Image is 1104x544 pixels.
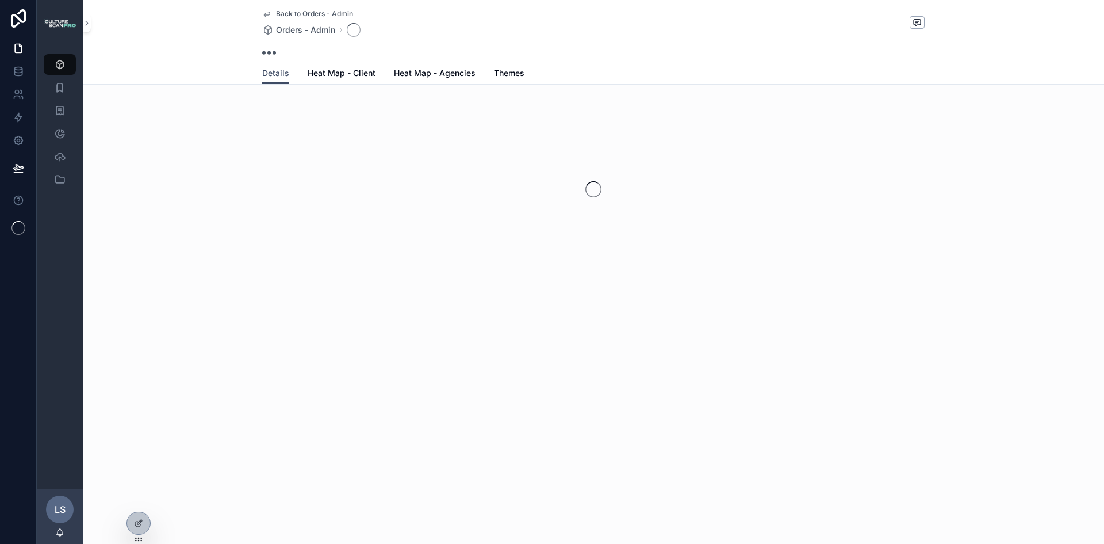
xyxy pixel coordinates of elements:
[44,18,76,28] img: App logo
[262,67,289,79] span: Details
[494,67,524,79] span: Themes
[308,67,375,79] span: Heat Map - Client
[262,24,335,36] a: Orders - Admin
[394,63,476,86] a: Heat Map - Agencies
[394,67,476,79] span: Heat Map - Agencies
[55,503,66,516] span: LS
[308,63,375,86] a: Heat Map - Client
[37,46,83,205] div: scrollable content
[494,63,524,86] a: Themes
[262,9,353,18] a: Back to Orders - Admin
[262,63,289,85] a: Details
[276,9,353,18] span: Back to Orders - Admin
[276,24,335,36] span: Orders - Admin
